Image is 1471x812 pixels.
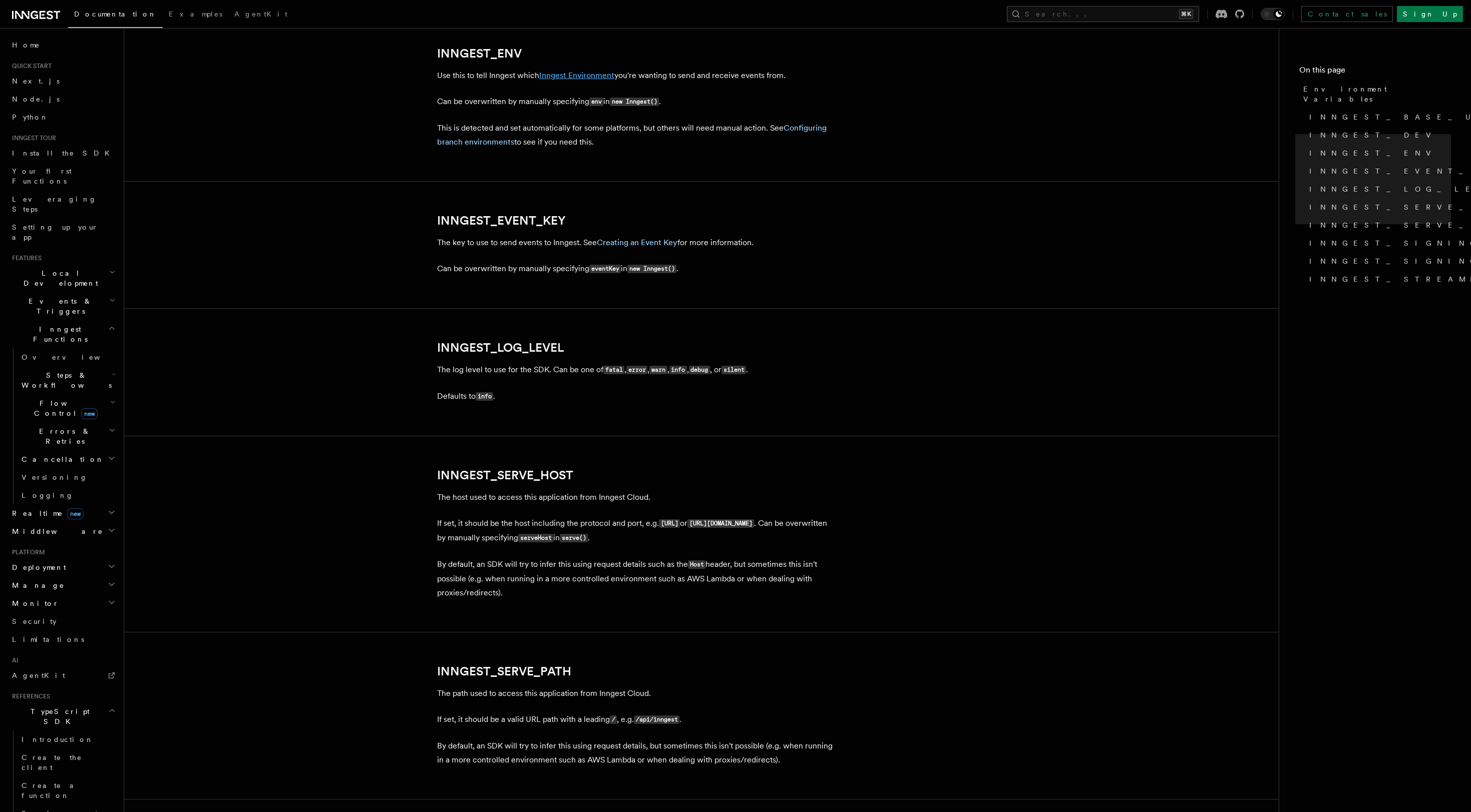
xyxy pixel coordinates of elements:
[8,264,118,292] button: Local Development
[8,254,42,262] span: Features
[687,519,754,528] code: [URL][DOMAIN_NAME]
[74,10,157,18] span: Documentation
[669,366,687,374] code: info
[437,123,827,147] a: Configuring branch environments
[1305,162,1451,180] a: INNGEST_EVENT_KEY
[1397,6,1463,22] a: Sign Up
[437,739,838,767] p: By default, an SDK will try to infer this using request details, but sometimes this isn't possibl...
[1261,8,1285,20] button: Toggle dark mode
[8,134,56,142] span: Inngest tour
[8,548,45,556] span: Platform
[8,656,19,664] span: AI
[18,454,104,464] span: Cancellation
[18,398,110,418] span: Flow Control
[8,702,118,730] button: TypeScript SDK
[649,366,667,374] code: warn
[8,292,118,320] button: Events & Triggers
[8,324,108,344] span: Inngest Functions
[437,236,838,250] p: The key to use to send events to Inngest. See for more information.
[1305,180,1451,198] a: INNGEST_LOG_LEVEL
[18,776,118,804] a: Create a function
[8,706,108,726] span: TypeScript SDK
[1299,64,1451,80] h4: On this page
[8,562,66,572] span: Deployment
[634,715,679,724] code: /api/inngest
[437,557,838,600] p: By default, an SDK will try to infer this using request details such as the header, but sometimes...
[12,671,65,679] span: AgentKit
[437,664,571,678] a: INNGEST_SERVE_PATH
[22,353,125,361] span: Overview
[18,748,118,776] a: Create the client
[18,468,118,486] a: Versioning
[22,491,74,499] span: Logging
[721,366,746,374] code: silent
[8,62,52,70] span: Quick start
[22,781,81,799] span: Create a function
[610,98,659,106] code: new Inngest()
[597,238,677,247] a: Creating an Event Key
[518,534,553,542] code: serveHost
[163,3,228,27] a: Examples
[437,214,566,228] a: INNGEST_EVENT_KEY
[12,77,60,85] span: Next.js
[68,3,163,28] a: Documentation
[12,635,84,643] span: Limitations
[8,558,118,576] button: Deployment
[12,149,116,157] span: Install the SDK
[67,508,84,519] span: new
[8,598,59,608] span: Monitor
[688,560,705,569] code: Host
[626,366,647,374] code: error
[1303,84,1451,104] span: Environment Variables
[18,370,112,390] span: Steps & Workflows
[8,144,118,162] a: Install the SDK
[22,753,82,771] span: Create the client
[1305,198,1451,216] a: INNGEST_SERVE_HOST
[8,190,118,218] a: Leveraging Steps
[12,40,40,50] span: Home
[8,218,118,246] a: Setting up your app
[18,422,118,450] button: Errors & Retries
[589,265,621,273] code: eventKey
[18,426,109,446] span: Errors & Retries
[8,162,118,190] a: Your first Functions
[12,195,97,213] span: Leveraging Steps
[8,36,118,54] a: Home
[1305,234,1451,252] a: INNGEST_SIGNING_KEY
[437,47,522,61] a: INNGEST_ENV
[689,366,710,374] code: debug
[437,712,838,727] p: If set, it should be a valid URL path with a leading , e.g. .
[437,262,838,276] p: Can be overwritten by manually specifying in .
[8,296,109,316] span: Events & Triggers
[8,108,118,126] a: Python
[18,486,118,504] a: Logging
[22,473,88,481] span: Versioning
[1299,80,1451,108] a: Environment Variables
[1305,270,1451,288] a: INNGEST_STREAMING
[8,612,118,630] a: Security
[659,519,680,528] code: [URL]
[81,408,98,419] span: new
[8,526,103,536] span: Middleware
[8,580,65,590] span: Manage
[1301,6,1393,22] a: Contact sales
[12,617,57,625] span: Security
[8,72,118,90] a: Next.js
[8,268,109,288] span: Local Development
[18,348,118,366] a: Overview
[610,715,617,724] code: /
[1305,144,1451,162] a: INNGEST_ENV
[589,98,603,106] code: env
[8,320,118,348] button: Inngest Functions
[1179,9,1193,19] kbd: ⌘K
[8,522,118,540] button: Middleware
[8,666,118,684] a: AgentKit
[437,121,838,149] p: This is detected and set automatically for some platforms, but others will need manual action. Se...
[18,450,118,468] button: Cancellation
[8,348,118,504] div: Inngest Functions
[18,394,118,422] button: Flow Controlnew
[437,468,573,482] a: INNGEST_SERVE_HOST
[437,69,838,83] p: Use this to tell Inngest which you're wanting to send and receive events from.
[437,95,838,109] p: Can be overwritten by manually specifying in .
[1305,126,1451,144] a: INNGEST_DEV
